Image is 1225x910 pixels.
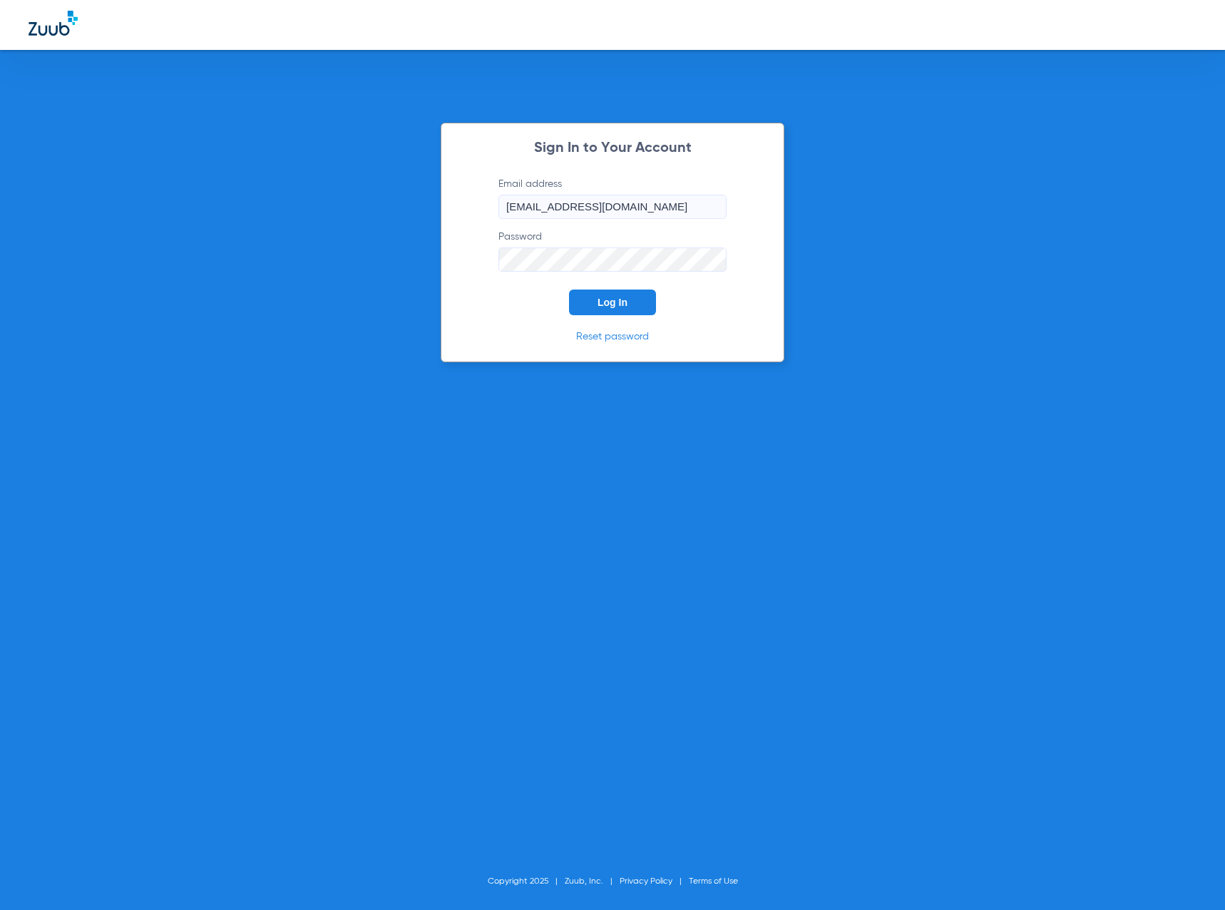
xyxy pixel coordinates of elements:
li: Copyright 2025 [488,874,565,889]
button: Log In [569,290,656,315]
img: Zuub Logo [29,11,78,36]
li: Zuub, Inc. [565,874,620,889]
iframe: Chat Widget [1154,842,1225,910]
span: Log In [598,297,627,308]
h2: Sign In to Your Account [477,141,748,155]
a: Privacy Policy [620,877,672,886]
a: Terms of Use [689,877,738,886]
input: Password [498,247,727,272]
input: Email address [498,195,727,219]
label: Email address [498,177,727,219]
a: Reset password [576,332,649,342]
label: Password [498,230,727,272]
